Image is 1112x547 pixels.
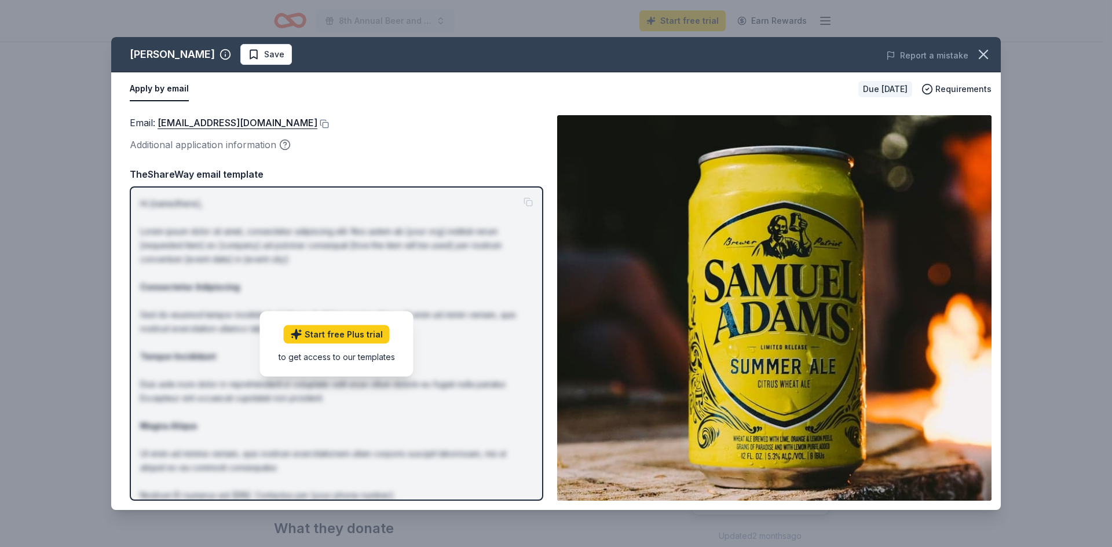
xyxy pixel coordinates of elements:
a: Start free Plus trial [284,325,390,343]
strong: Tempor Incididunt [140,351,216,361]
span: Email : [130,117,317,129]
div: Additional application information [130,137,543,152]
div: [PERSON_NAME] [130,45,215,64]
span: Requirements [935,82,992,96]
strong: Magna Aliqua [140,421,197,431]
button: Report a mistake [886,49,968,63]
p: Hi [name/there], Lorem ipsum dolor sit amet, consectetur adipiscing elit. Nos autem ab [your org]... [140,197,533,544]
img: Image for Samuel Adams [557,115,992,501]
a: [EMAIL_ADDRESS][DOMAIN_NAME] [158,115,317,130]
strong: Consectetur Adipiscing [140,282,240,292]
button: Save [240,44,292,65]
span: Save [264,47,284,61]
div: to get access to our templates [279,350,395,362]
div: TheShareWay email template [130,167,543,182]
div: Due [DATE] [858,81,912,97]
button: Apply by email [130,77,189,101]
button: Requirements [921,82,992,96]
